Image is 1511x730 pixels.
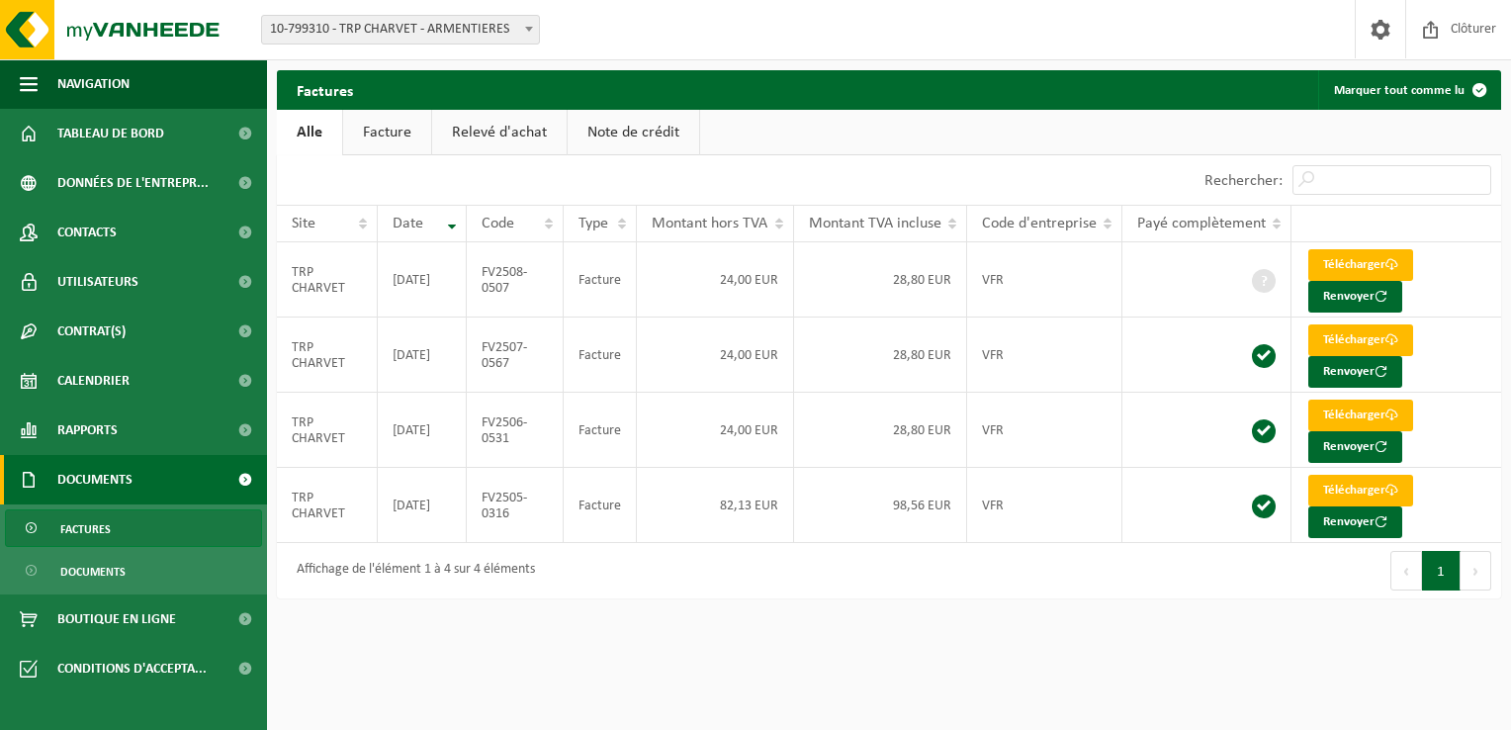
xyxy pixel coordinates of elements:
span: Tableau de bord [57,109,164,158]
a: Documents [5,552,262,590]
button: Next [1461,551,1491,591]
span: Montant hors TVA [652,216,767,231]
span: Documents [57,455,133,504]
td: VFR [967,393,1122,468]
a: Télécharger [1308,400,1413,431]
span: Rapports [57,406,118,455]
td: 24,00 EUR [637,393,794,468]
a: Alle [277,110,342,155]
td: VFR [967,468,1122,543]
td: Facture [564,242,637,318]
button: Renvoyer [1308,431,1402,463]
div: Affichage de l'élément 1 à 4 sur 4 éléments [287,553,535,589]
span: Site [292,216,315,231]
span: Montant TVA incluse [809,216,941,231]
a: Factures [5,509,262,547]
td: 28,80 EUR [794,318,967,393]
button: Previous [1390,551,1422,591]
span: Boutique en ligne [57,594,176,644]
td: 82,13 EUR [637,468,794,543]
td: Facture [564,318,637,393]
a: Télécharger [1308,324,1413,356]
button: Renvoyer [1308,356,1402,388]
td: [DATE] [378,242,466,318]
span: Code [482,216,514,231]
a: Télécharger [1308,475,1413,506]
td: TRP CHARVET [277,242,378,318]
span: 10-799310 - TRP CHARVET - ARMENTIERES [262,16,539,44]
td: Facture [564,468,637,543]
td: FV2506-0531 [467,393,565,468]
span: Données de l'entrepr... [57,158,209,208]
a: Relevé d'achat [432,110,567,155]
td: VFR [967,242,1122,318]
button: 1 [1422,551,1461,591]
td: Facture [564,393,637,468]
span: Contacts [57,208,117,257]
span: Code d'entreprise [982,216,1097,231]
td: [DATE] [378,318,466,393]
td: FV2507-0567 [467,318,565,393]
td: FV2505-0316 [467,468,565,543]
td: 24,00 EUR [637,242,794,318]
span: Utilisateurs [57,257,138,307]
span: Date [393,216,423,231]
button: Renvoyer [1308,281,1402,313]
span: Contrat(s) [57,307,126,356]
td: 98,56 EUR [794,468,967,543]
span: 10-799310 - TRP CHARVET - ARMENTIERES [261,15,540,45]
h2: Factures [277,70,373,109]
span: Type [578,216,608,231]
span: Navigation [57,59,130,109]
td: FV2508-0507 [467,242,565,318]
td: 28,80 EUR [794,393,967,468]
span: Calendrier [57,356,130,406]
td: [DATE] [378,393,466,468]
td: 28,80 EUR [794,242,967,318]
td: 24,00 EUR [637,318,794,393]
a: Télécharger [1308,249,1413,281]
span: Payé complètement [1137,216,1266,231]
td: TRP CHARVET [277,468,378,543]
button: Marquer tout comme lu [1318,70,1499,110]
td: VFR [967,318,1122,393]
td: TRP CHARVET [277,393,378,468]
span: Documents [60,553,126,591]
span: Conditions d'accepta... [57,644,207,693]
span: Factures [60,510,111,548]
label: Rechercher: [1204,173,1283,189]
a: Note de crédit [568,110,699,155]
button: Renvoyer [1308,506,1402,538]
td: TRP CHARVET [277,318,378,393]
td: [DATE] [378,468,466,543]
a: Facture [343,110,431,155]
